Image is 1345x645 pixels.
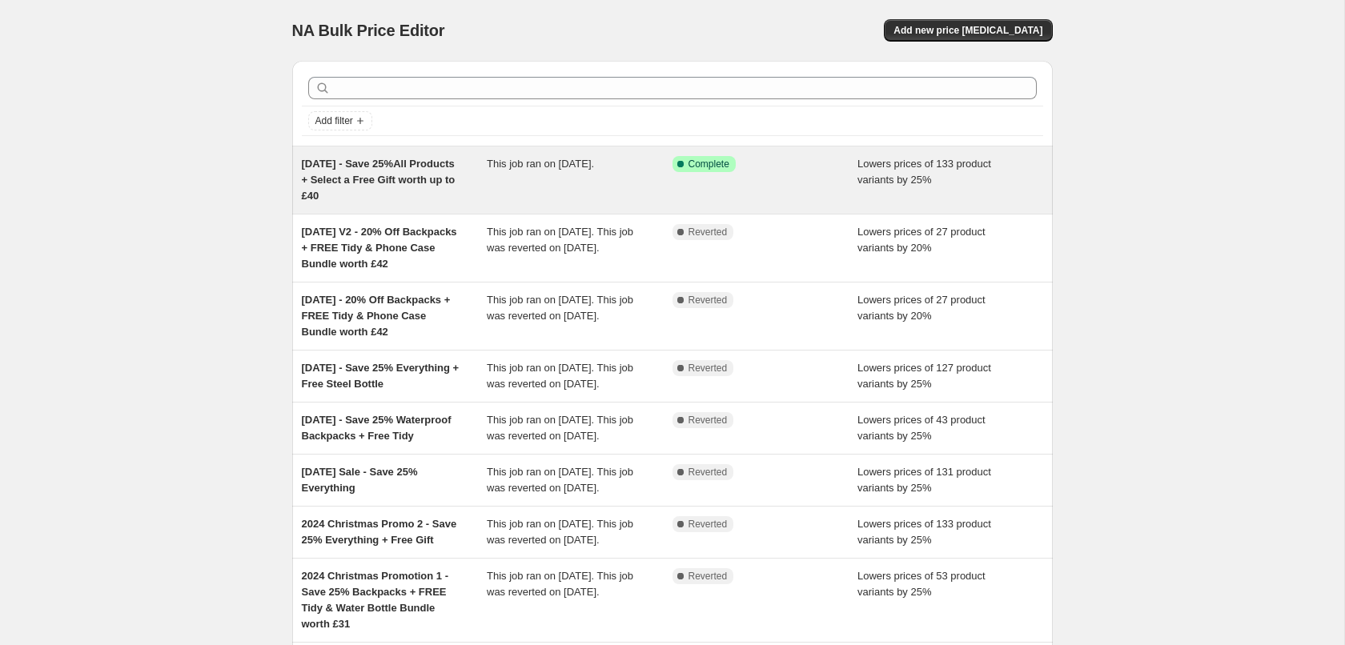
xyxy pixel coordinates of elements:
[308,111,372,130] button: Add filter
[857,518,991,546] span: Lowers prices of 133 product variants by 25%
[487,362,633,390] span: This job ran on [DATE]. This job was reverted on [DATE].
[302,466,418,494] span: [DATE] Sale - Save 25% Everything
[857,226,986,254] span: Lowers prices of 27 product variants by 20%
[487,570,633,598] span: This job ran on [DATE]. This job was reverted on [DATE].
[302,158,456,202] span: [DATE] - Save 25%All Products + Select a Free Gift worth up to £40
[302,570,449,630] span: 2024 Christmas Promotion 1 - Save 25% Backpacks + FREE Tidy & Water Bottle Bundle worth £31
[487,158,594,170] span: This job ran on [DATE].
[302,362,460,390] span: [DATE] - Save 25% Everything + Free Steel Bottle
[302,226,457,270] span: [DATE] V2 - 20% Off Backpacks + FREE Tidy & Phone Case Bundle worth £42
[487,294,633,322] span: This job ran on [DATE]. This job was reverted on [DATE].
[315,114,353,127] span: Add filter
[302,414,452,442] span: [DATE] - Save 25% Waterproof Backpacks + Free Tidy
[302,518,457,546] span: 2024 Christmas Promo 2 - Save 25% Everything + Free Gift
[487,518,633,546] span: This job ran on [DATE]. This job was reverted on [DATE].
[487,226,633,254] span: This job ran on [DATE]. This job was reverted on [DATE].
[487,466,633,494] span: This job ran on [DATE]. This job was reverted on [DATE].
[487,414,633,442] span: This job ran on [DATE]. This job was reverted on [DATE].
[893,24,1042,37] span: Add new price [MEDICAL_DATA]
[689,158,729,170] span: Complete
[689,570,728,583] span: Reverted
[292,22,445,39] span: NA Bulk Price Editor
[857,362,991,390] span: Lowers prices of 127 product variants by 25%
[689,414,728,427] span: Reverted
[857,294,986,322] span: Lowers prices of 27 product variants by 20%
[689,466,728,479] span: Reverted
[857,466,991,494] span: Lowers prices of 131 product variants by 25%
[884,19,1052,42] button: Add new price [MEDICAL_DATA]
[689,518,728,531] span: Reverted
[689,226,728,238] span: Reverted
[689,294,728,306] span: Reverted
[857,570,986,598] span: Lowers prices of 53 product variants by 25%
[857,414,986,442] span: Lowers prices of 43 product variants by 25%
[689,362,728,375] span: Reverted
[302,294,451,338] span: [DATE] - 20% Off Backpacks + FREE Tidy & Phone Case Bundle worth £42
[857,158,991,186] span: Lowers prices of 133 product variants by 25%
